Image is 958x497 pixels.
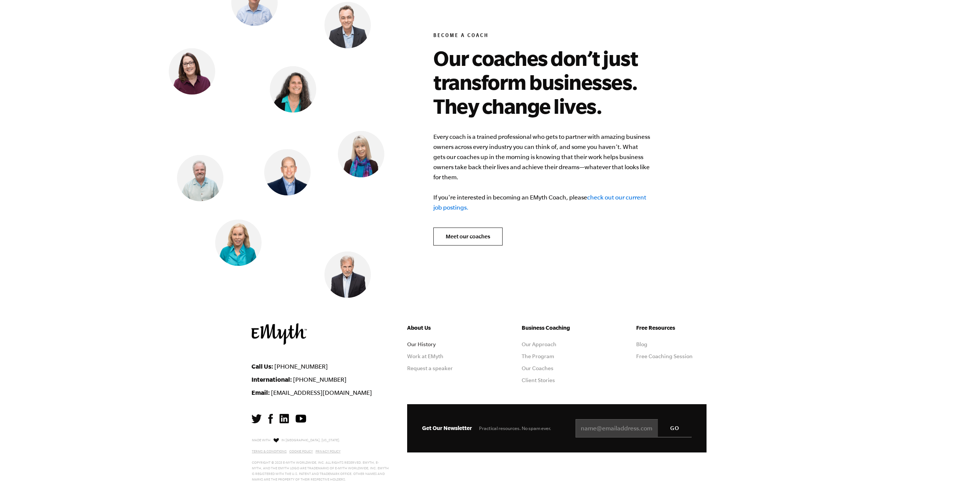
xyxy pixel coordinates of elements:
a: Cookie Policy [289,449,313,453]
img: Mark Krull, EMyth Business Coach [177,155,223,201]
img: Jonathan Slater, EMyth Business Coach [264,149,311,195]
a: Our Approach [522,341,556,347]
strong: Email: [251,389,270,396]
h5: About Us [407,323,478,332]
h5: Business Coaching [522,323,592,332]
p: Made with in [GEOGRAPHIC_DATA], [US_STATE]. Copyright © 2025 E-Myth Worldwide, Inc. All rights re... [252,436,389,482]
p: Every coach is a trained professional who gets to partner with amazing business owners across eve... [433,132,650,213]
img: Love [274,438,279,443]
a: Free Coaching Session [636,353,693,359]
img: EMyth [251,323,307,345]
img: Facebook [268,414,273,424]
a: Work at EMyth [407,353,443,359]
a: Client Stories [522,377,555,383]
img: YouTube [296,415,306,423]
a: [PHONE_NUMBER] [293,376,347,383]
img: Mary Rydman, EMyth Business Coach [338,131,384,177]
a: [EMAIL_ADDRESS][DOMAIN_NAME] [271,389,372,396]
a: Privacy Policy [315,449,341,453]
a: The Program [522,353,554,359]
a: check out our current job postings. [433,194,646,211]
input: GO [658,419,692,437]
img: LinkedIn [280,414,289,423]
img: Melinda Lawson, EMyth Business Coach [169,48,215,95]
span: Practical resources. No spam ever. [479,426,551,431]
strong: International: [251,376,292,383]
a: Our History [407,341,436,347]
img: Steve Edkins, EMyth Business Coach [324,251,371,298]
span: Get Our Newsletter [422,425,472,431]
h2: Our coaches don’t just transform businesses. They change lives. [433,46,670,118]
a: Terms & Conditions [252,449,287,453]
img: Lynn Goza, EMyth Business Coach [215,220,262,266]
img: Nick Lawler, EMyth Business Coach [324,2,371,48]
h6: Become a Coach [433,33,670,40]
input: name@emailaddress.com [576,419,692,438]
a: Request a speaker [407,365,453,371]
h5: Free Resources [636,323,707,332]
iframe: Chat Widget [921,461,958,497]
strong: Call Us: [251,363,273,370]
a: [PHONE_NUMBER] [274,363,328,370]
a: Our Coaches [522,365,553,371]
img: Judith Lerner, EMyth Business Coach [270,66,316,112]
img: Twitter [251,414,262,423]
a: Blog [636,341,647,347]
a: Meet our coaches [433,228,503,246]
